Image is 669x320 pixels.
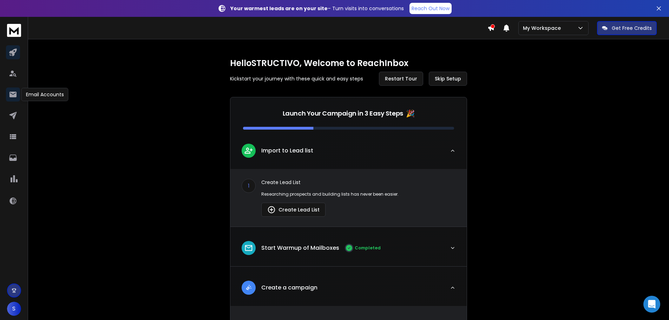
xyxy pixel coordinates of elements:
[643,296,660,313] div: Open Intercom Messenger
[435,75,461,82] span: Skip Setup
[409,3,452,14] a: Reach Out Now
[261,203,326,217] button: Create Lead List
[406,109,415,118] span: 🎉
[412,5,450,12] p: Reach Out Now
[230,138,467,169] button: leadImport to Lead list
[7,302,21,316] button: S
[267,205,276,214] img: lead
[612,25,652,32] p: Get Free Credits
[7,24,21,37] img: logo
[230,169,467,227] div: leadImport to Lead list
[230,5,404,12] p: – Turn visits into conversations
[230,275,467,306] button: leadCreate a campaign
[261,146,313,155] p: Import to Lead list
[244,283,253,292] img: lead
[523,25,564,32] p: My Workspace
[230,5,328,12] strong: Your warmest leads are on your site
[230,58,467,69] h1: Hello STRUCTIVO , Welcome to ReachInbox
[355,245,381,251] p: Completed
[429,72,467,86] button: Skip Setup
[597,21,657,35] button: Get Free Credits
[230,75,363,82] p: Kickstart your journey with these quick and easy steps
[244,146,253,155] img: lead
[21,88,68,101] div: Email Accounts
[230,235,467,266] button: leadStart Warmup of MailboxesCompleted
[261,283,317,292] p: Create a campaign
[242,179,256,193] div: 1
[283,109,403,118] p: Launch Your Campaign in 3 Easy Steps
[244,243,253,253] img: lead
[379,72,423,86] button: Restart Tour
[261,179,455,186] p: Create Lead List
[261,191,455,197] p: Researching prospects and building lists has never been easier.
[261,244,339,252] p: Start Warmup of Mailboxes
